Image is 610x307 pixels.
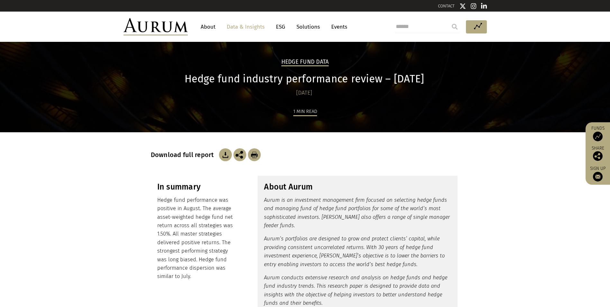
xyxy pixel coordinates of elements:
em: Aurum conducts extensive research and analysis on hedge funds and hedge fund industry trends. Thi... [264,274,447,306]
a: ESG [273,21,288,33]
img: Share this post [233,148,246,161]
img: Aurum [123,18,188,35]
img: Share this post [593,151,603,161]
img: Linkedin icon [481,3,487,9]
img: Instagram icon [471,3,477,9]
h3: Download full report [151,151,217,159]
h3: About Aurum [264,182,451,192]
div: 1 min read [293,107,317,116]
a: Events [328,21,347,33]
h3: In summary [157,182,237,192]
h2: Hedge Fund Data [281,59,329,66]
a: Data & Insights [223,21,268,33]
div: Share [589,146,607,161]
div: [DATE] [151,88,458,98]
a: Sign up [589,166,607,181]
img: Sign up to our newsletter [593,172,603,181]
h1: Hedge fund industry performance review – [DATE] [151,73,458,85]
em: Aurum is an investment management firm focused on selecting hedge funds and managing fund of hedg... [264,197,450,228]
img: Download Article [248,148,261,161]
a: About [197,21,219,33]
p: Hedge fund performance was positive in August. The average asset-weighted hedge fund net return a... [157,196,237,281]
em: Aurum’s portfolios are designed to grow and protect clients’ capital, while providing consistent ... [264,236,445,267]
a: Funds [589,126,607,141]
a: Solutions [293,21,323,33]
img: Access Funds [593,132,603,141]
img: Download Article [219,148,232,161]
img: Twitter icon [460,3,466,9]
a: CONTACT [438,4,455,8]
input: Submit [448,20,461,33]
